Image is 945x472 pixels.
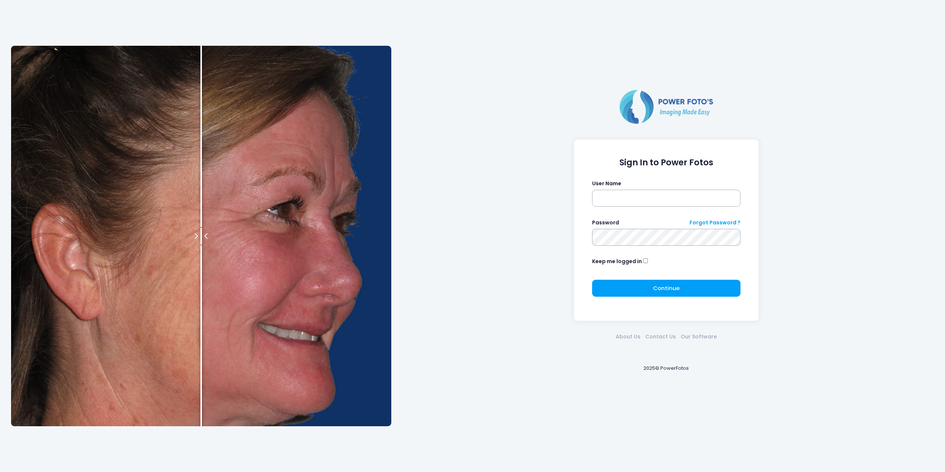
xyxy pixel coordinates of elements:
[592,258,642,265] label: Keep me logged in
[643,333,678,341] a: Contact Us
[690,219,740,227] a: Forgot Password ?
[592,280,741,297] button: Continue
[613,333,643,341] a: About Us
[616,88,716,125] img: Logo
[592,180,621,187] label: User Name
[399,352,934,384] div: 2025© PowerFotos
[653,284,680,292] span: Continue
[592,158,741,168] h1: Sign In to Power Fotos
[592,219,619,227] label: Password
[678,333,719,341] a: Our Software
